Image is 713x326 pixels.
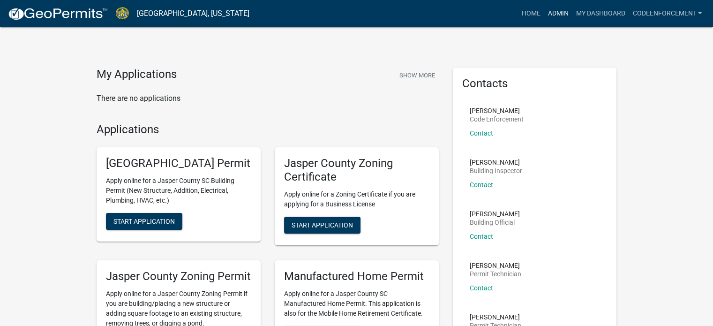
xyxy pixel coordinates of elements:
[544,5,572,23] a: Admin
[106,270,251,283] h5: Jasper County Zoning Permit
[292,221,353,228] span: Start Application
[137,6,249,22] a: [GEOGRAPHIC_DATA], [US_STATE]
[470,129,493,137] a: Contact
[629,5,705,23] a: codeenforcement
[113,218,175,225] span: Start Application
[470,107,524,114] p: [PERSON_NAME]
[470,211,520,217] p: [PERSON_NAME]
[470,284,493,292] a: Contact
[106,157,251,170] h5: [GEOGRAPHIC_DATA] Permit
[284,289,429,318] p: Apply online for a Jasper County SC Manufactured Home Permit. This application is also for the Mo...
[97,123,439,136] h4: Applications
[470,116,524,122] p: Code Enforcement
[470,219,520,226] p: Building Official
[284,270,429,283] h5: Manufactured Home Permit
[284,157,429,184] h5: Jasper County Zoning Certificate
[470,181,493,189] a: Contact
[284,217,360,234] button: Start Application
[106,176,251,205] p: Apply online for a Jasper County SC Building Permit (New Structure, Addition, Electrical, Plumbin...
[106,213,182,230] button: Start Application
[97,68,177,82] h4: My Applications
[396,68,439,83] button: Show More
[470,271,521,277] p: Permit Technician
[518,5,544,23] a: Home
[470,314,521,320] p: [PERSON_NAME]
[115,7,129,20] img: Jasper County, South Carolina
[462,77,608,91] h5: Contacts
[470,262,521,269] p: [PERSON_NAME]
[470,233,493,240] a: Contact
[97,93,439,104] p: There are no applications
[470,159,522,166] p: [PERSON_NAME]
[572,5,629,23] a: My Dashboard
[284,190,429,209] p: Apply online for a Zoning Certificate if you are applying for a Business License
[470,167,522,174] p: Building Inspector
